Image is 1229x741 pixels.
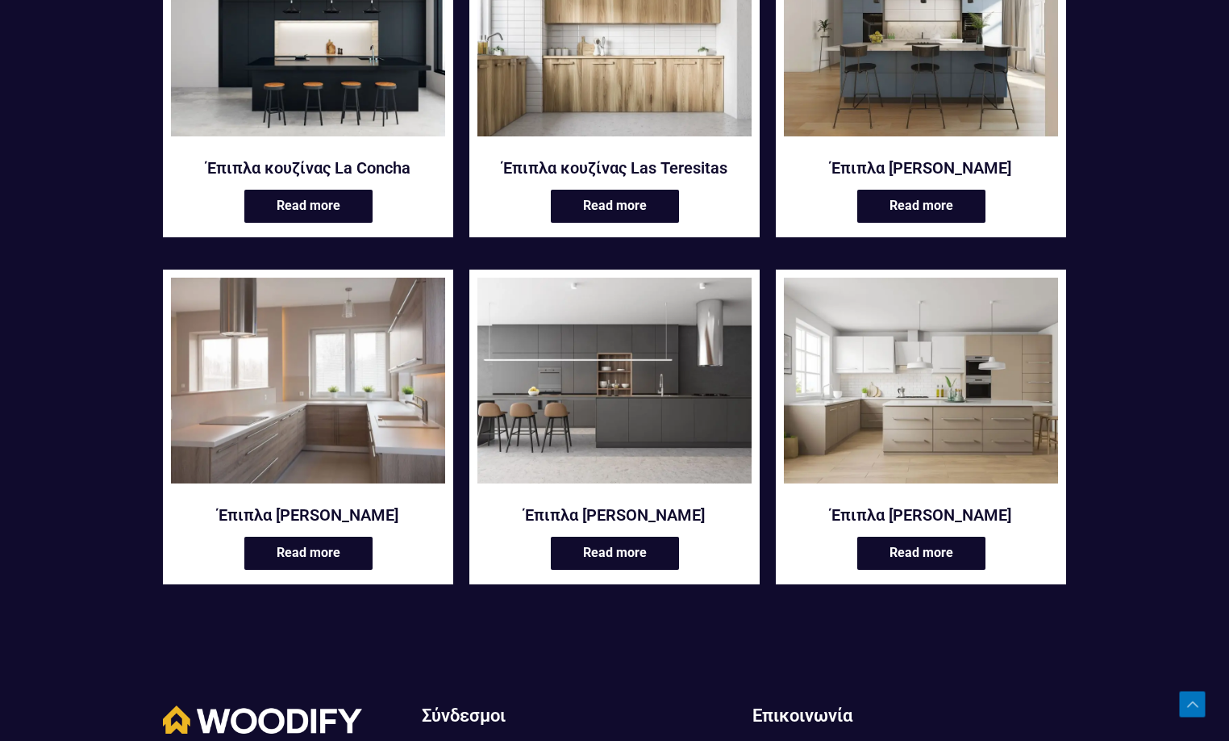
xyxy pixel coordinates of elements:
a: Read more about “Έπιπλα κουζίνας Matira” [857,190,985,223]
a: Έπιπλα [PERSON_NAME] [784,504,1058,525]
a: Read more about “Έπιπλα κουζίνας Nudey” [244,537,373,570]
a: Έπιπλα κουζίνας Nudey [171,278,445,494]
a: Έπιπλα κουζίνας Las Teresitas [477,157,752,178]
a: Έπιπλα [PERSON_NAME] [784,157,1058,178]
a: Read more about “Έπιπλα κουζίνας Querim” [857,537,985,570]
a: Έπιπλα [PERSON_NAME] [477,504,752,525]
a: Έπιπλα κουζίνας La Concha [171,157,445,178]
a: Έπιπλα κουζίνας Oludeniz [477,278,752,494]
img: Woodify [163,705,362,734]
a: Read more about “Έπιπλα κουζίνας Oludeniz” [551,537,679,570]
span: Επικοινωνία [752,705,852,726]
a: Έπιπλα κουζίνας Querim [784,278,1058,494]
a: Read more about “Έπιπλα κουζίνας La Concha” [244,190,373,223]
span: Σύνδεσμοι [422,705,506,726]
a: Read more about “Έπιπλα κουζίνας Las Teresitas” [551,190,679,223]
img: Nudey κουζίνα [171,278,445,484]
a: Έπιπλα [PERSON_NAME] [171,504,445,525]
